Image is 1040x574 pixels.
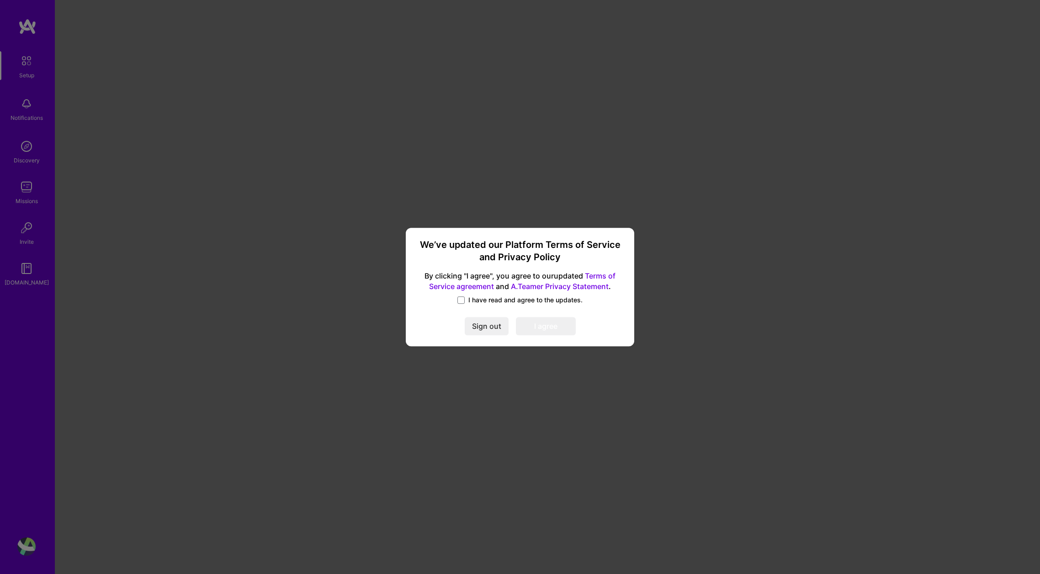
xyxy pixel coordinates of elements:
h3: We’ve updated our Platform Terms of Service and Privacy Policy [417,239,623,264]
button: Sign out [465,317,509,335]
a: Terms of Service agreement [429,272,616,291]
span: I have read and agree to the updates. [468,295,583,305]
a: A.Teamer Privacy Statement [511,282,609,291]
span: By clicking "I agree", you agree to our updated and . [417,271,623,292]
button: I agree [516,317,576,335]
